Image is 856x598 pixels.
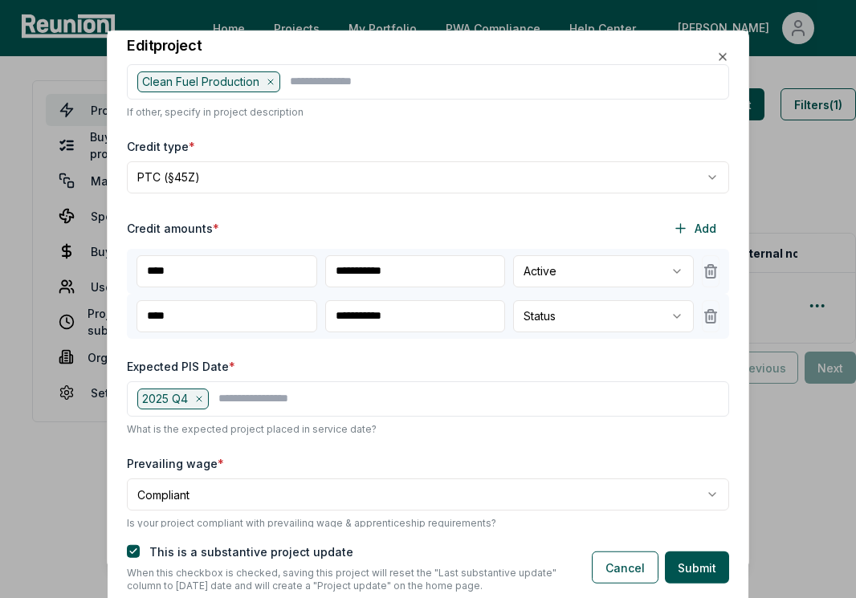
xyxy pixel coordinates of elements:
div: 2025 Q4 [137,388,209,409]
p: What is the expected project placed in service date? [127,423,729,436]
label: Credit amounts [127,220,219,237]
label: Prevailing wage [127,455,224,472]
button: Submit [665,551,729,584]
label: Expected PIS Date [127,358,235,375]
h2: Edit project [127,39,202,53]
label: Credit type [127,138,195,155]
div: Clean Fuel Production [137,71,280,92]
p: Is your project compliant with prevailing wage & apprenticeship requirements? [127,517,729,530]
button: Cancel [592,551,658,584]
label: This is a substantive project update [149,545,353,559]
button: Add [660,213,729,245]
p: If other, specify in project description [127,106,729,119]
p: When this checkbox is checked, saving this project will reset the "Last substantive update" colum... [127,567,566,592]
